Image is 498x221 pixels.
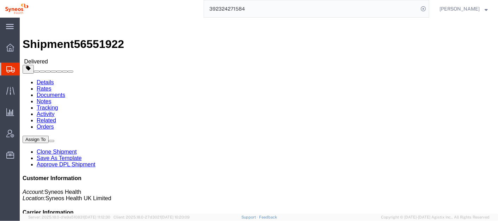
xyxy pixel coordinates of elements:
span: Server: 2025.18.0-d1e9a510831 [28,215,110,219]
a: Support [241,215,259,219]
a: Feedback [259,215,277,219]
iframe: FS Legacy Container [20,18,498,214]
span: Client: 2025.18.0-27d3021 [113,215,190,219]
span: [DATE] 11:12:30 [84,215,110,219]
span: Copyright © [DATE]-[DATE] Agistix Inc., All Rights Reserved [381,214,490,220]
img: logo [5,4,29,14]
input: Search for shipment number, reference number [204,0,418,17]
button: [PERSON_NAME] [439,5,488,13]
span: Julie Ryan [439,5,480,13]
span: [DATE] 10:20:09 [161,215,190,219]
